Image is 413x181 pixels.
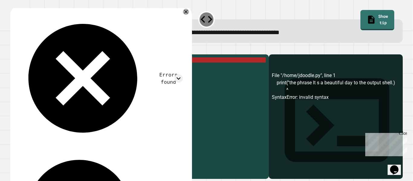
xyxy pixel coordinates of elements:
[272,72,400,179] div: File "/home/jdoodle.py", line 1 print(''the phrase lt s a beautiful day to the output shell.) ^ S...
[2,2,42,38] div: Chat with us now!Close
[388,157,407,175] iframe: chat widget
[360,10,394,30] a: Show tip
[154,71,183,86] div: Errors found
[363,131,407,156] iframe: chat widget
